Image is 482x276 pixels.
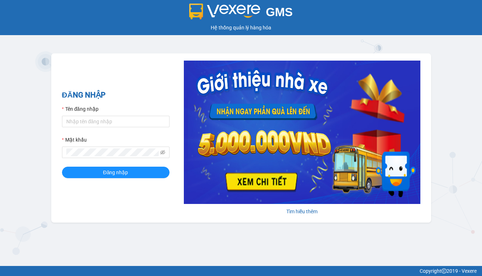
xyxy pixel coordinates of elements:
[442,268,447,273] span: copyright
[62,167,170,178] button: Đăng nhập
[66,148,159,156] input: Mật khẩu
[62,105,99,113] label: Tên đăng nhập
[2,24,480,32] div: Hệ thống quản lý hàng hóa
[189,11,293,16] a: GMS
[160,150,165,155] span: eye-invisible
[103,168,128,176] span: Đăng nhập
[266,5,293,19] span: GMS
[189,4,260,19] img: logo 2
[62,89,170,101] h2: ĐĂNG NHẬP
[62,116,170,127] input: Tên đăng nhập
[5,267,477,275] div: Copyright 2019 - Vexere
[184,61,420,204] img: banner-0
[184,208,420,215] div: Tìm hiểu thêm
[62,136,87,144] label: Mật khẩu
